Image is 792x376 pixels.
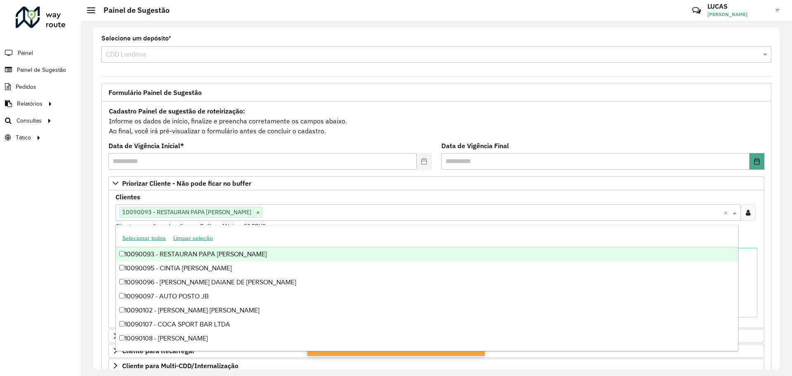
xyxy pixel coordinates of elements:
button: Selecionar todos [119,232,170,245]
font: Pedidos [16,84,36,90]
font: Painel de Sugestão [104,5,170,15]
font: 10090108 - [PERSON_NAME] [125,335,208,342]
font: Selecionar todos [123,235,166,241]
font: 10090107 - COCA SPORT BAR LTDA [125,321,230,328]
font: × [256,208,260,216]
font: 10090093 - RESTAURAN PAPA [PERSON_NAME] [125,251,267,258]
font: 10090096 - [PERSON_NAME] DAIANE DE [PERSON_NAME] [125,279,296,286]
a: Priorizar Cliente - Não pode ficar no buffer [108,176,764,190]
font: Tático [16,135,31,141]
font: Clientes que não podem ficar no Buffer – Máximo 50 PDVS [115,222,266,230]
span: Limpar tudo [724,208,731,218]
a: Contato Rápido [688,2,705,19]
a: Cliente para Recarregar [108,344,764,358]
font: LUCAS [707,2,728,10]
a: Preservar Cliente - Devem ficar no buffer, não roteirizar [108,329,764,343]
font: Painel de Sugestão [17,67,66,73]
font: 10090093 - RESTAURAN PAPA [PERSON_NAME] [122,208,252,216]
font: Consultas [16,118,42,124]
font: Clientes [115,193,140,201]
font: Painel [18,50,33,56]
div: Priorizar Cliente - Não pode ficar no buffer [108,190,764,328]
a: Cliente para Multi-CDD/Internalização [108,359,764,373]
font: Data de Vigência Inicial [108,142,180,150]
font: Priorizar Cliente - Não pode ficar no buffer [122,179,251,187]
ng-dropdown-panel: Lista de opções [115,225,738,351]
font: Relatórios [17,101,42,107]
font: 10090097 - AUTO POSTO JB [125,293,209,300]
font: Formulário Painel de Sugestão [108,88,202,97]
font: 10090102 - [PERSON_NAME] [PERSON_NAME] [125,307,259,314]
font: Limpar seleção [173,235,213,241]
font: Selecione um depósito [101,35,169,42]
font: [PERSON_NAME] [707,11,747,17]
button: Escolha a data [750,153,764,170]
font: 10090095 - CINTIA [PERSON_NAME] [125,265,232,272]
font: Data de Vigência Final [441,142,509,150]
font: Informe os dados de início, finalize e preencha corretamente os campos abaixo. [109,117,347,125]
button: Limpar seleção [170,232,217,245]
font: Cliente para Multi-CDD/Internalização [122,362,238,370]
font: Cadastro Painel de sugestão de roteirização: [109,107,245,115]
font: Ao final, você irá pré-visualizar o formulário antes de concluir o cadastro. [109,127,326,135]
